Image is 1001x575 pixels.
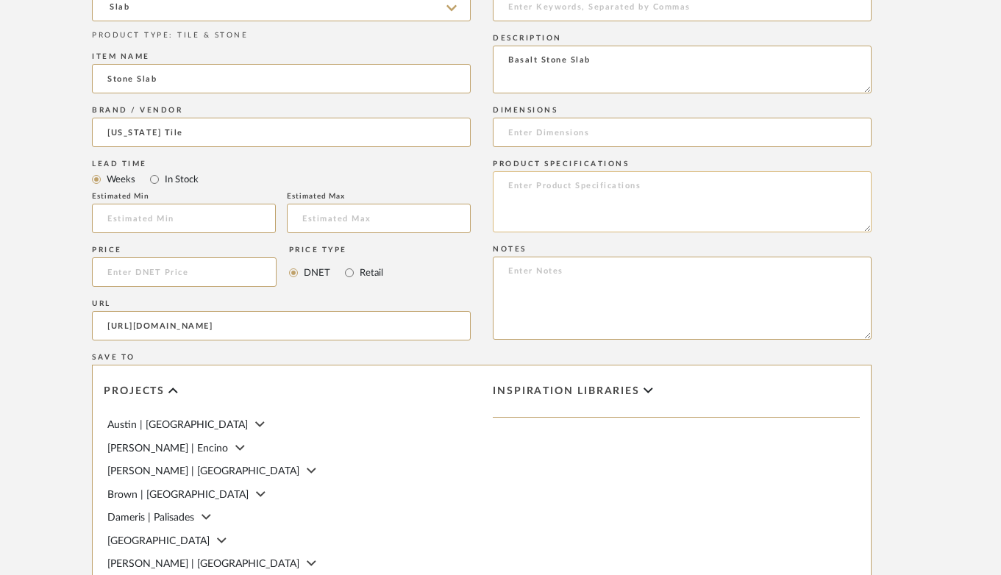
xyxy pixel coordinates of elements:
label: Weeks [105,171,135,187]
mat-radio-group: Select item type [92,170,471,188]
span: Brown | [GEOGRAPHIC_DATA] [107,490,249,500]
mat-radio-group: Select price type [289,257,383,287]
span: [PERSON_NAME] | Encino [107,443,228,454]
div: Description [493,34,872,43]
input: Estimated Min [92,204,276,233]
input: Enter DNET Price [92,257,277,287]
div: Notes [493,245,872,254]
span: Projects [104,385,165,398]
span: [PERSON_NAME] | [GEOGRAPHIC_DATA] [107,559,299,569]
div: Estimated Max [287,192,471,201]
label: Retail [358,265,383,281]
div: Item name [92,52,471,61]
div: URL [92,299,471,308]
div: PRODUCT TYPE [92,30,471,41]
div: Estimated Min [92,192,276,201]
span: Inspiration libraries [493,385,640,398]
div: Product Specifications [493,160,872,168]
span: Austin | [GEOGRAPHIC_DATA] [107,420,248,430]
input: Enter URL [92,311,471,340]
span: [GEOGRAPHIC_DATA] [107,536,210,546]
div: Save To [92,353,872,362]
span: [PERSON_NAME] | [GEOGRAPHIC_DATA] [107,466,299,476]
div: Dimensions [493,106,872,115]
input: Enter Dimensions [493,118,872,147]
label: In Stock [163,171,199,187]
input: Unknown [92,118,471,147]
div: Price Type [289,246,383,254]
span: : TILE & STONE [169,32,248,39]
div: Brand / Vendor [92,106,471,115]
div: Lead Time [92,160,471,168]
input: Enter Name [92,64,471,93]
input: Estimated Max [287,204,471,233]
div: Price [92,246,277,254]
label: DNET [302,265,330,281]
span: Dameris | Palisades [107,512,194,523]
